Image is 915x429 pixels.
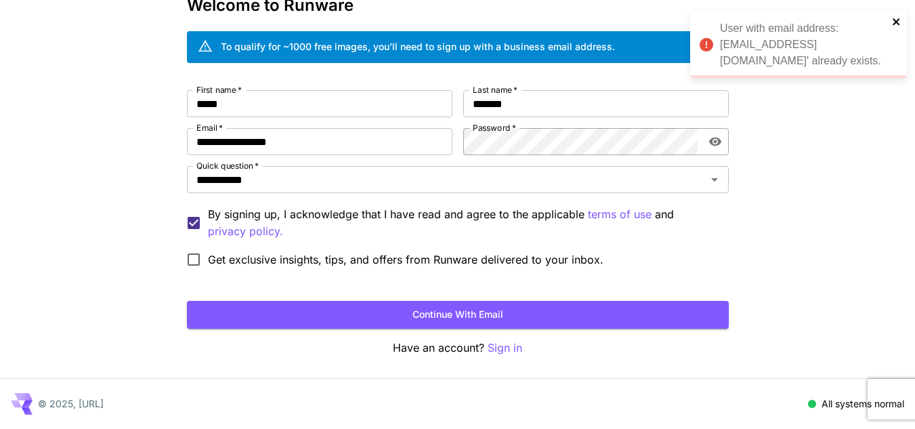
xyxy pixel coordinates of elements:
p: privacy policy. [208,223,283,240]
button: Continue with email [187,301,729,329]
button: Sign in [488,340,522,356]
p: Have an account? [187,340,729,356]
label: Last name [473,84,517,96]
p: © 2025, [URL] [38,396,104,411]
p: All systems normal [822,396,904,411]
label: First name [196,84,242,96]
p: By signing up, I acknowledge that I have read and agree to the applicable and [208,206,718,240]
button: By signing up, I acknowledge that I have read and agree to the applicable and privacy policy. [588,206,652,223]
label: Quick question [196,160,259,171]
button: By signing up, I acknowledge that I have read and agree to the applicable terms of use and [208,223,283,240]
span: Get exclusive insights, tips, and offers from Runware delivered to your inbox. [208,251,603,268]
label: Password [473,122,516,134]
button: Open [705,170,724,189]
div: User with email address: [EMAIL_ADDRESS][DOMAIN_NAME]' already exists. [720,20,888,69]
button: close [892,16,901,27]
button: toggle password visibility [703,129,727,154]
p: terms of use [588,206,652,223]
label: Email [196,122,223,134]
div: To qualify for ~1000 free images, you’ll need to sign up with a business email address. [221,39,615,54]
